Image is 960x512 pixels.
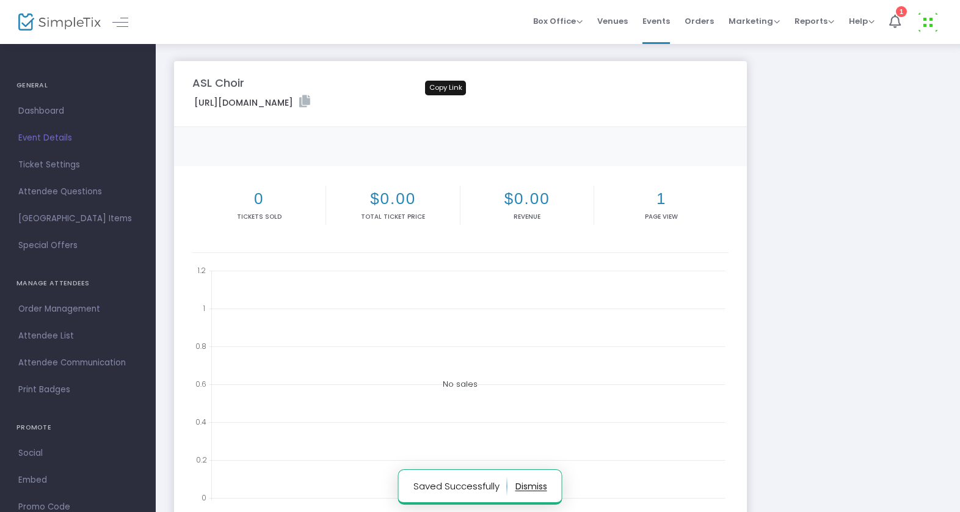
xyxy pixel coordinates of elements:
h2: 0 [195,189,323,208]
p: Revenue [463,212,591,221]
span: Attendee Questions [18,184,137,200]
div: Copy Link [425,81,466,95]
h4: GENERAL [16,73,139,98]
label: [URL][DOMAIN_NAME] [194,95,310,109]
span: Events [642,5,670,37]
span: Help [849,15,875,27]
span: Ticket Settings [18,157,137,173]
h2: $0.00 [463,189,591,208]
span: Marketing [729,15,780,27]
span: Embed [18,472,137,488]
h4: MANAGE ATTENDEES [16,271,139,296]
h4: PROMOTE [16,415,139,440]
span: Reports [795,15,834,27]
span: Venues [597,5,628,37]
span: [GEOGRAPHIC_DATA] Items [18,211,137,227]
span: Order Management [18,301,137,317]
div: 1 [896,6,907,17]
span: Print Badges [18,382,137,398]
p: Saved Successfully [413,477,507,496]
p: Total Ticket Price [329,212,457,221]
span: Attendee List [18,328,137,344]
span: Attendee Communication [18,355,137,371]
p: Tickets sold [195,212,323,221]
span: Dashboard [18,103,137,119]
button: dismiss [515,477,547,496]
h2: $0.00 [329,189,457,208]
span: Special Offers [18,238,137,254]
div: No sales [192,262,729,507]
span: Orders [685,5,714,37]
span: Box Office [533,15,583,27]
span: Event Details [18,130,137,146]
p: Page View [597,212,725,221]
h2: 1 [597,189,725,208]
span: Social [18,445,137,461]
m-panel-title: ASL Choir [192,75,244,91]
